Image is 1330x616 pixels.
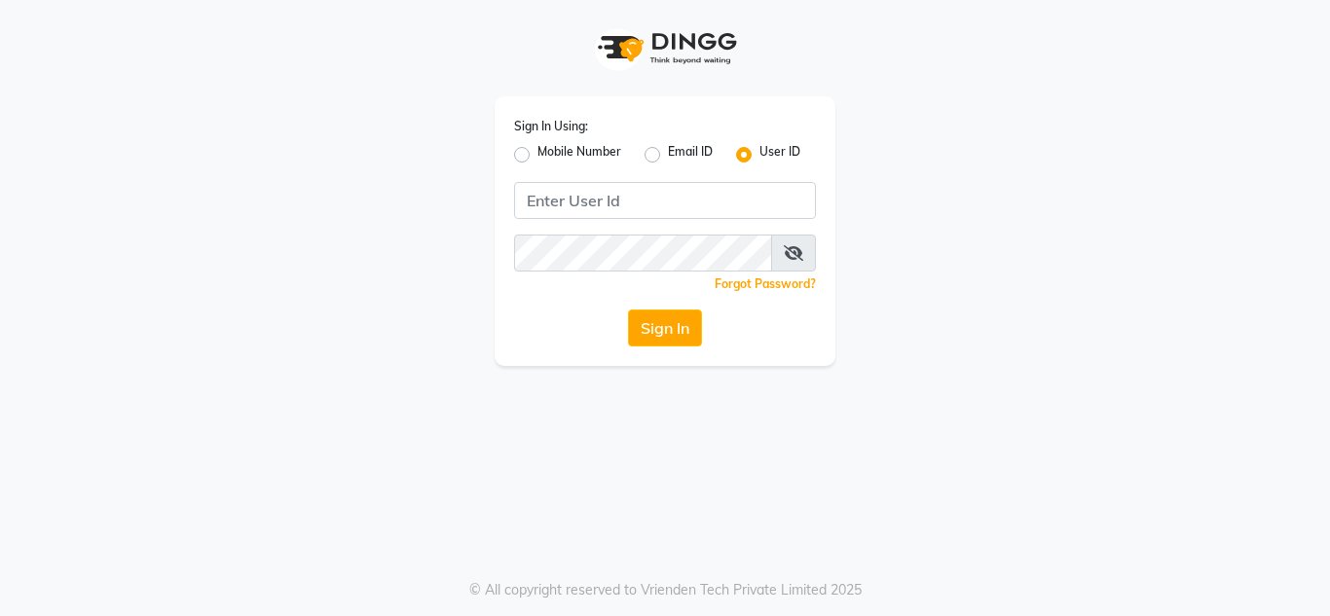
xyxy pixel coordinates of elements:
button: Sign In [628,309,702,346]
label: Sign In Using: [514,118,588,135]
img: logo1.svg [587,19,743,77]
input: Username [514,235,772,272]
a: Forgot Password? [715,276,816,291]
label: Mobile Number [537,143,621,166]
input: Username [514,182,816,219]
label: User ID [759,143,800,166]
label: Email ID [668,143,713,166]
